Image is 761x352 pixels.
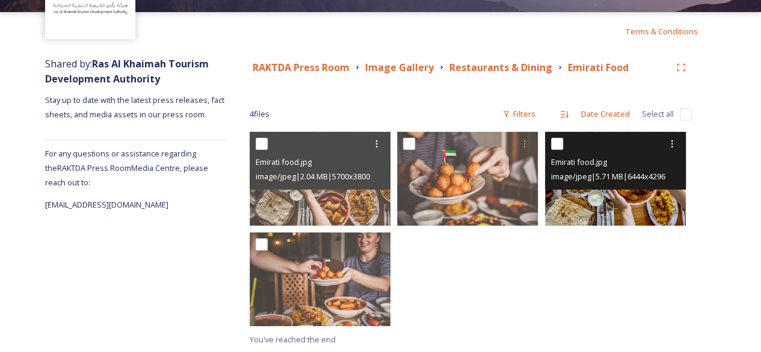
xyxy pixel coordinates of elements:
[45,57,209,85] strong: Ras Al Khaimah Tourism Development Authority
[45,148,208,188] span: For any questions or assistance regarding the RAKTDA Press Room Media Centre, please reach out to:
[253,61,350,74] strong: RAKTDA Press Room
[365,61,434,74] strong: Image Gallery
[551,171,665,182] span: image/jpeg | 5.71 MB | 6444 x 4296
[397,132,538,226] img: Emirati food.jpg
[45,199,168,210] span: [EMAIL_ADDRESS][DOMAIN_NAME]
[449,61,552,74] strong: Restaurants & Dining
[250,334,336,345] span: You've reached the end
[551,156,607,167] span: Emirati food.jpg
[256,156,312,167] span: Emirati food.jpg
[250,232,390,326] img: Emirati food.jpg
[250,108,270,120] span: 4 file s
[496,102,541,126] div: Filters
[256,171,370,182] span: image/jpeg | 2.04 MB | 5700 x 3800
[625,26,698,37] span: Terms & Conditions
[568,61,629,74] strong: Emirati Food
[642,108,674,120] span: Select all
[575,102,636,126] div: Date Created
[45,94,226,120] span: Stay up to date with the latest press releases, fact sheets, and media assets in our press room.
[45,57,209,85] span: Shared by:
[625,24,716,39] a: Terms & Conditions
